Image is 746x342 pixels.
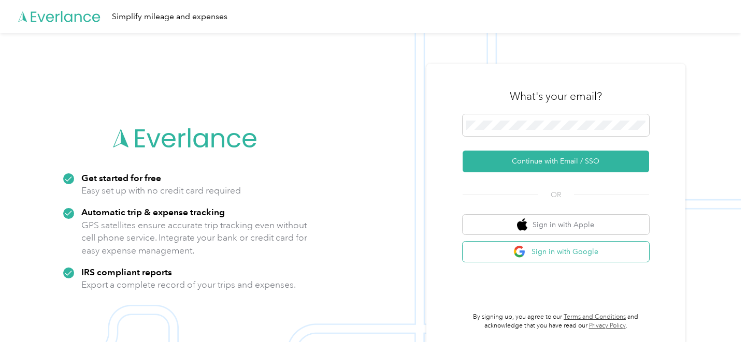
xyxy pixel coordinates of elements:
[463,215,649,235] button: apple logoSign in with Apple
[81,206,225,217] strong: Automatic trip & expense tracking
[564,313,626,321] a: Terms and Conditions
[463,313,649,331] p: By signing up, you agree to our and acknowledge that you have read our .
[81,184,241,197] p: Easy set up with no credit card required
[81,266,172,277] strong: IRS compliant reports
[81,278,296,291] p: Export a complete record of your trips and expenses.
[589,322,626,330] a: Privacy Policy
[513,245,526,258] img: google logo
[510,89,602,103] h3: What's your email?
[538,189,574,200] span: OR
[81,172,161,183] strong: Get started for free
[463,151,649,172] button: Continue with Email / SSO
[517,218,527,231] img: apple logo
[112,10,227,23] div: Simplify mileage and expenses
[463,242,649,262] button: google logoSign in with Google
[81,219,308,257] p: GPS satellites ensure accurate trip tracking even without cell phone service. Integrate your bank...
